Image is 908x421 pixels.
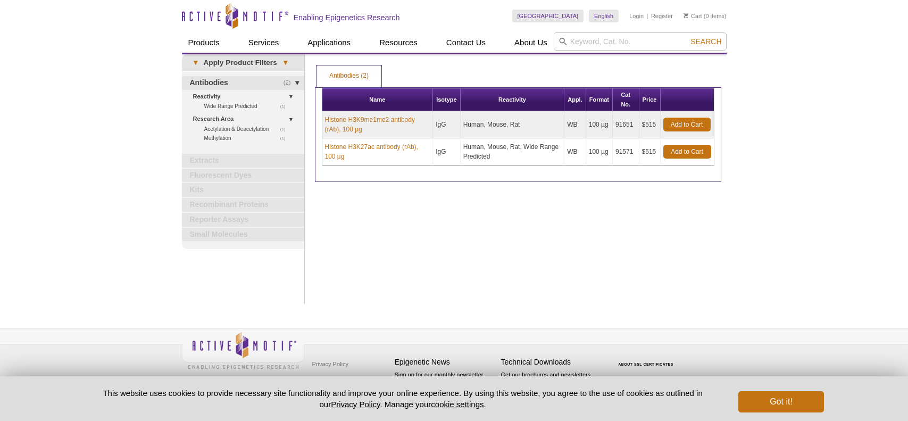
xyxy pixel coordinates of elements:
th: Isotype [433,88,461,111]
td: $515 [639,111,661,138]
a: Histone H3K9me1me2 antibody (rAb), 100 µg [325,115,430,134]
h2: Enabling Epigenetics Research [294,13,400,22]
a: Add to Cart [663,118,711,131]
th: Appl. [564,88,586,111]
th: Cat No. [613,88,639,111]
a: Kits [182,183,304,197]
span: (2) [284,76,297,90]
td: Human, Mouse, Rat [461,111,565,138]
span: ▾ [277,58,294,68]
button: Search [687,37,724,46]
a: Recombinant Proteins [182,198,304,212]
a: (1)Acetylation & Deacetylation [204,125,291,134]
a: Reporter Assays [182,213,304,227]
a: Resources [373,32,424,53]
span: Search [690,37,721,46]
a: Login [629,12,644,20]
a: [GEOGRAPHIC_DATA] [512,10,584,22]
td: 91571 [613,138,639,166]
span: ▾ [187,58,204,68]
th: Format [586,88,613,111]
a: Cart [684,12,702,20]
a: Privacy Policy [310,356,351,372]
a: Services [242,32,286,53]
table: Click to Verify - This site chose Symantec SSL for secure e-commerce and confidential communicati... [607,347,687,370]
a: Privacy Policy [331,400,380,409]
td: $515 [639,138,661,166]
a: Extracts [182,154,304,168]
a: Add to Cart [663,145,711,159]
td: WB [564,138,586,166]
td: 100 µg [586,111,613,138]
a: Small Molecules [182,228,304,242]
a: ABOUT SSL CERTIFICATES [618,362,673,366]
span: (1) [280,134,291,143]
a: Register [651,12,673,20]
a: (2)Antibodies [182,76,304,90]
h4: Epigenetic News [395,358,496,367]
td: 91651 [613,111,639,138]
a: Contact Us [440,32,492,53]
a: Antibodies (2) [316,65,381,87]
a: Products [182,32,226,53]
p: Get our brochures and newsletters, or request them by mail. [501,370,602,398]
span: (1) [280,102,291,111]
a: (1)Wide Range Predicted [204,102,291,111]
a: (1)Methylation [204,134,291,143]
td: WB [564,111,586,138]
a: Reactivity [193,91,298,102]
a: Terms & Conditions [310,372,365,388]
img: Your Cart [684,13,688,18]
th: Reactivity [461,88,565,111]
th: Name [322,88,434,111]
p: This website uses cookies to provide necessary site functionality and improve your online experie... [85,387,721,410]
a: ▾Apply Product Filters▾ [182,54,304,71]
a: Histone H3K27ac antibody (rAb), 100 µg [325,142,430,161]
a: English [589,10,619,22]
h4: Technical Downloads [501,358,602,367]
li: | [647,10,648,22]
td: IgG [433,111,461,138]
span: (1) [280,125,291,134]
td: IgG [433,138,461,166]
a: Applications [301,32,357,53]
img: Active Motif, [182,328,304,372]
td: 100 µg [586,138,613,166]
a: About Us [508,32,554,53]
td: Human, Mouse, Rat, Wide Range Predicted [461,138,565,166]
a: Fluorescent Dyes [182,169,304,183]
input: Keyword, Cat. No. [554,32,727,51]
a: Research Area [193,113,298,125]
p: Sign up for our monthly newsletter highlighting recent publications in the field of epigenetics. [395,370,496,407]
button: Got it! [738,391,823,412]
button: cookie settings [431,400,484,409]
th: Price [639,88,661,111]
li: (0 items) [684,10,727,22]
